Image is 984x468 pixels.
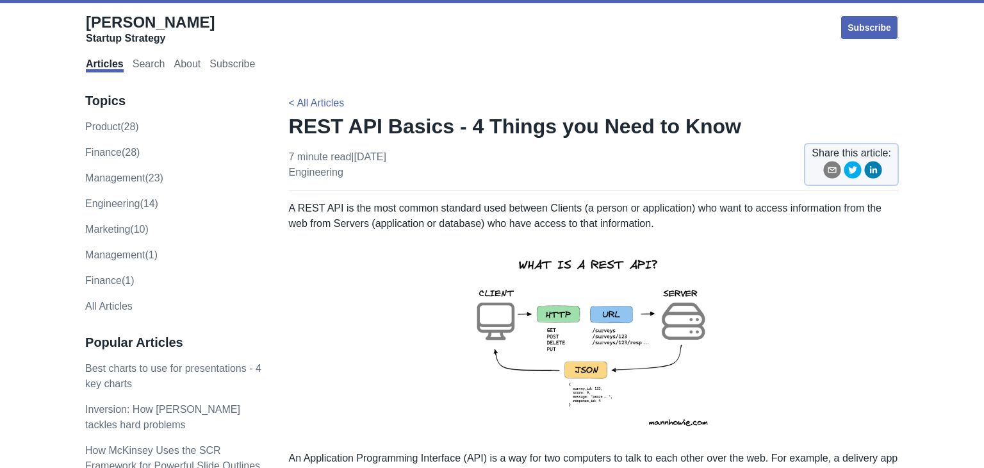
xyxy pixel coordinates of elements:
img: rest-api [454,242,734,440]
a: Best charts to use for presentations - 4 key charts [85,363,261,389]
a: management(23) [85,172,163,183]
a: finance(28) [85,147,140,158]
a: Subscribe [209,58,255,72]
a: engineering [289,167,343,178]
a: Search [133,58,165,72]
a: [PERSON_NAME]Startup Strategy [86,13,215,45]
p: A REST API is the most common standard used between Clients (a person or application) who want to... [289,201,899,231]
h3: Topics [85,93,261,109]
a: Inversion: How [PERSON_NAME] tackles hard problems [85,404,240,430]
a: Subscribe [840,15,899,40]
a: marketing(10) [85,224,149,235]
a: Articles [86,58,124,72]
span: Share this article: [812,146,891,161]
h1: REST API Basics - 4 Things you Need to Know [289,113,899,139]
a: Management(1) [85,249,158,260]
a: All Articles [85,301,133,312]
span: [PERSON_NAME] [86,13,215,31]
a: About [174,58,201,72]
a: < All Articles [289,97,345,108]
a: Finance(1) [85,275,134,286]
button: twitter [844,161,862,183]
button: email [823,161,841,183]
h3: Popular Articles [85,335,261,351]
p: 7 minute read | [DATE] [289,149,386,180]
a: product(28) [85,121,139,132]
a: engineering(14) [85,198,158,209]
button: linkedin [864,161,882,183]
div: Startup Strategy [86,32,215,45]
